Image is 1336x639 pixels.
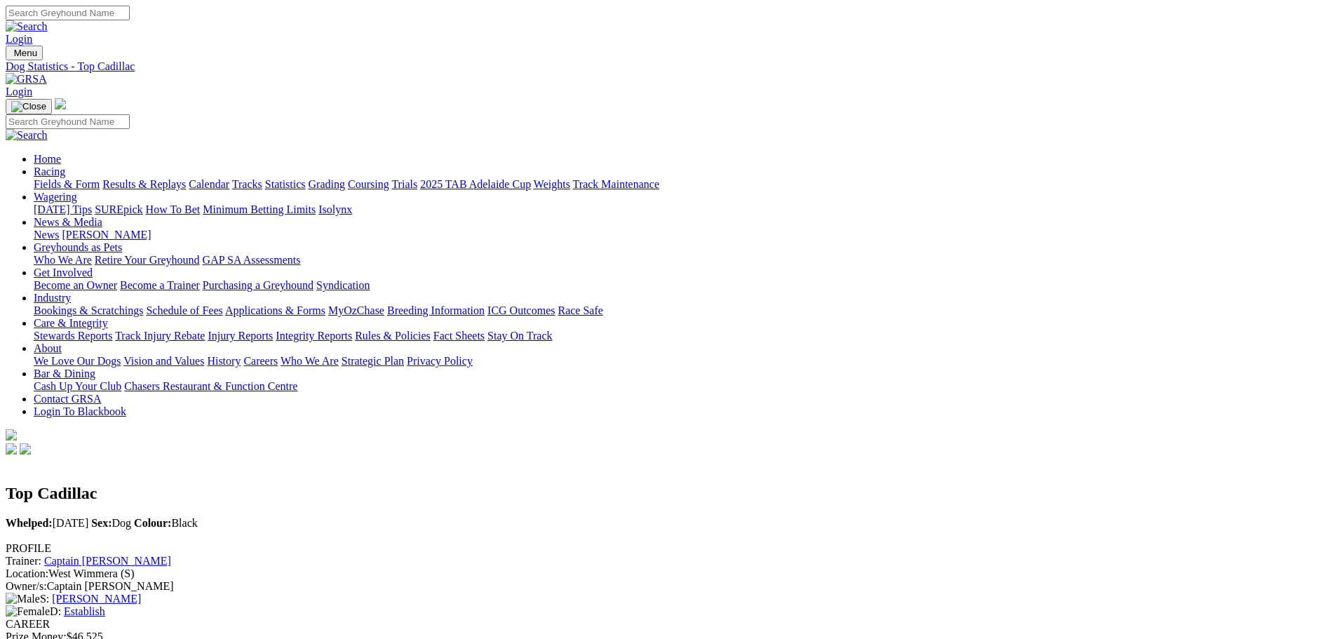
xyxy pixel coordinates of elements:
a: Tracks [232,178,262,190]
a: [PERSON_NAME] [52,593,141,605]
div: Wagering [34,203,1330,216]
img: logo-grsa-white.png [6,429,17,440]
a: Results & Replays [102,178,186,190]
a: Schedule of Fees [146,304,222,316]
span: Trainer: [6,555,41,567]
img: Male [6,593,40,605]
a: Track Maintenance [573,178,659,190]
a: Login [6,86,32,97]
a: News & Media [34,216,102,228]
a: ICG Outcomes [487,304,555,316]
a: Become an Owner [34,279,117,291]
div: West Wimmera (S) [6,567,1330,580]
a: MyOzChase [328,304,384,316]
a: Breeding Information [387,304,485,316]
a: SUREpick [95,203,142,215]
div: Racing [34,178,1330,191]
div: Greyhounds as Pets [34,254,1330,267]
span: D: [6,605,61,617]
a: Privacy Policy [407,355,473,367]
span: Dog [91,517,131,529]
input: Search [6,6,130,20]
a: We Love Our Dogs [34,355,121,367]
a: Rules & Policies [355,330,431,342]
img: Female [6,605,50,618]
div: News & Media [34,229,1330,241]
a: Calendar [189,178,229,190]
a: History [207,355,241,367]
a: Integrity Reports [276,330,352,342]
a: Retire Your Greyhound [95,254,200,266]
a: Who We Are [281,355,339,367]
a: Login To Blackbook [34,405,126,417]
a: Track Injury Rebate [115,330,205,342]
a: Syndication [316,279,370,291]
a: [PERSON_NAME] [62,229,151,241]
a: How To Bet [146,203,201,215]
a: Captain [PERSON_NAME] [44,555,171,567]
b: Sex: [91,517,112,529]
a: 2025 TAB Adelaide Cup [420,178,531,190]
a: Bookings & Scratchings [34,304,143,316]
img: twitter.svg [20,443,31,455]
b: Whelped: [6,517,53,529]
a: News [34,229,59,241]
a: Isolynx [318,203,352,215]
a: Chasers Restaurant & Function Centre [124,380,297,392]
a: Statistics [265,178,306,190]
a: Dog Statistics - Top Cadillac [6,60,1330,73]
button: Toggle navigation [6,99,52,114]
span: Black [134,517,198,529]
a: Weights [534,178,570,190]
a: Establish [64,605,105,617]
a: Fact Sheets [433,330,485,342]
a: Coursing [348,178,389,190]
img: facebook.svg [6,443,17,455]
div: CAREER [6,618,1330,631]
a: GAP SA Assessments [203,254,301,266]
a: Stay On Track [487,330,552,342]
img: Close [11,101,46,112]
h2: Top Cadillac [6,484,1330,503]
div: PROFILE [6,542,1330,555]
div: Care & Integrity [34,330,1330,342]
a: Stewards Reports [34,330,112,342]
a: Industry [34,292,71,304]
a: Contact GRSA [34,393,101,405]
a: Strategic Plan [342,355,404,367]
a: Minimum Betting Limits [203,203,316,215]
a: [DATE] Tips [34,203,92,215]
a: Greyhounds as Pets [34,241,122,253]
a: About [34,342,62,354]
a: Careers [243,355,278,367]
img: logo-grsa-white.png [55,98,66,109]
img: Search [6,20,48,33]
a: Race Safe [558,304,602,316]
a: Fields & Form [34,178,100,190]
a: Purchasing a Greyhound [203,279,313,291]
a: Home [34,153,61,165]
span: Location: [6,567,48,579]
div: About [34,355,1330,368]
a: Login [6,33,32,45]
a: Bar & Dining [34,368,95,379]
a: Wagering [34,191,77,203]
input: Search [6,114,130,129]
div: Bar & Dining [34,380,1330,393]
div: Captain [PERSON_NAME] [6,580,1330,593]
a: Get Involved [34,267,93,278]
a: Cash Up Your Club [34,380,121,392]
img: GRSA [6,73,47,86]
a: Care & Integrity [34,317,108,329]
span: S: [6,593,49,605]
span: Owner/s: [6,580,47,592]
a: Applications & Forms [225,304,325,316]
a: Trials [391,178,417,190]
span: [DATE] [6,517,88,529]
a: Become a Trainer [120,279,200,291]
div: Get Involved [34,279,1330,292]
a: Grading [309,178,345,190]
a: Vision and Values [123,355,204,367]
a: Racing [34,166,65,177]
